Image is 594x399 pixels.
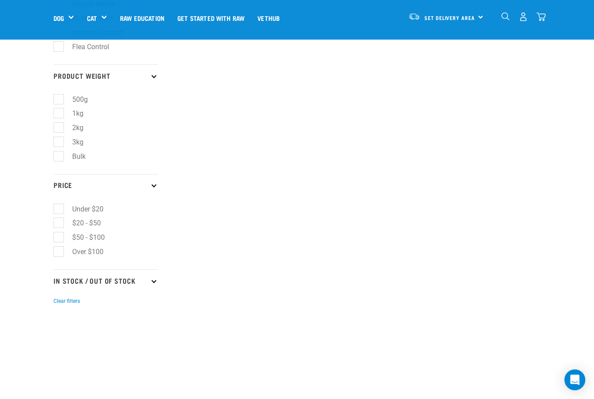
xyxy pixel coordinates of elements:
label: $20 - $50 [58,218,104,228]
a: Cat [87,13,97,23]
label: $50 - $100 [58,232,108,243]
button: Clear filters [53,297,80,305]
p: In Stock / Out Of Stock [53,269,158,291]
img: home-icon-1@2x.png [501,12,510,20]
span: Set Delivery Area [424,16,475,19]
a: Raw Education [113,0,171,35]
img: home-icon@2x.png [537,12,546,21]
label: Bulk [58,151,89,162]
label: Under $20 [58,204,107,215]
label: Over $100 [58,246,107,257]
label: 500g [58,94,91,105]
div: Open Intercom Messenger [564,369,585,390]
label: 3kg [58,137,87,148]
img: van-moving.png [408,13,420,20]
a: Dog [53,13,64,23]
img: user.png [519,12,528,21]
label: 2kg [58,122,87,133]
a: Get started with Raw [171,0,251,35]
p: Price [53,174,158,196]
label: Flea Control [58,41,113,52]
label: 1kg [58,108,87,119]
p: Product Weight [53,64,158,86]
a: Vethub [251,0,286,35]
